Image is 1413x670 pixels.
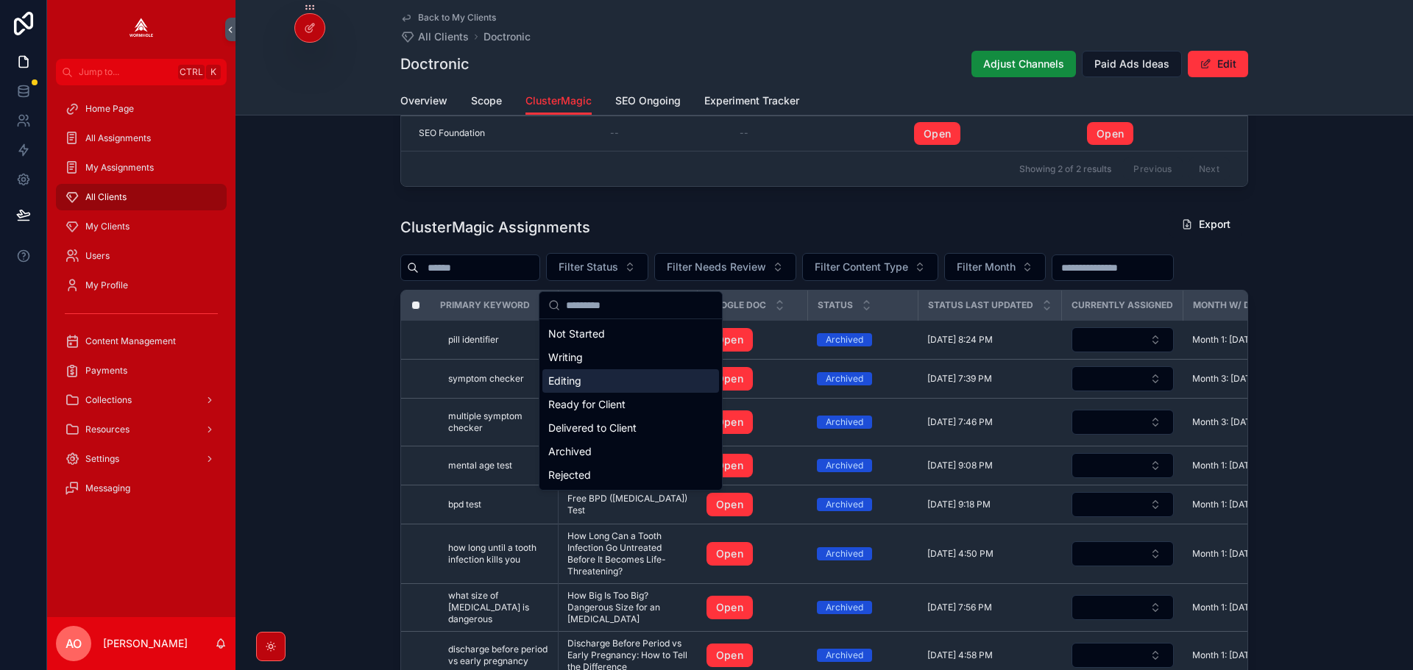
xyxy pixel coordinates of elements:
[85,103,134,115] span: Home Page
[914,122,1077,146] a: Open
[667,260,766,274] span: Filter Needs Review
[927,334,1053,346] a: [DATE] 8:24 PM
[1192,334,1295,346] span: Month 1: [DATE] - [DATE]
[927,548,994,560] span: [DATE] 4:50 PM
[1072,595,1174,620] button: Select Button
[448,410,549,434] a: multiple symptom checker
[815,260,908,274] span: Filter Content Type
[525,93,592,108] span: ClusterMagic
[927,499,1053,510] a: [DATE] 9:18 PM
[1087,122,1133,146] a: Open
[817,372,910,385] a: Archived
[610,127,722,139] a: --
[85,221,130,232] span: My Clients
[826,416,863,429] div: Archived
[419,127,592,139] a: SEO Foundation
[400,12,496,24] a: Back to My Clients
[1072,643,1174,668] button: Select Button
[484,29,531,44] a: Doctronic
[704,93,799,108] span: Experiment Tracker
[85,191,127,203] span: All Clients
[610,127,619,139] span: --
[56,59,227,85] button: Jump to...CtrlK
[542,416,719,440] div: Delivered to Client
[1192,649,1295,661] span: Month 1: [DATE] - [DATE]
[400,217,590,238] h1: ClusterMagic Assignments
[448,334,499,346] span: pill identifier
[56,416,227,443] a: Resources
[1072,410,1174,435] button: Select Button
[85,453,119,465] span: Settings
[56,357,227,384] a: Payments
[567,590,689,625] a: How Big Is Too Big? Dangerous Size for an [MEDICAL_DATA]
[706,542,753,566] a: Open
[85,250,110,262] span: Users
[1192,602,1295,613] span: Month 1: [DATE] - [DATE]
[927,373,1053,385] a: [DATE] 7:39 PM
[826,498,863,511] div: Archived
[1072,366,1174,391] button: Select Button
[542,369,719,393] div: Editing
[983,57,1064,71] span: Adjust Channels
[817,547,910,560] a: Archived
[448,644,549,667] a: discharge before period vs early pregnancy
[56,328,227,354] a: Content Management
[208,66,219,78] span: K
[47,85,235,521] div: scrollable content
[817,416,910,429] a: Archived
[615,93,681,108] span: SEO Ongoing
[542,463,719,487] div: Rejected
[706,596,799,619] a: Open
[817,459,910,472] a: Archived
[471,93,502,108] span: Scope
[448,590,549,625] a: what size of [MEDICAL_DATA] is dangerous
[914,122,960,146] a: Open
[103,636,188,651] p: [PERSON_NAME]
[85,162,154,174] span: My Assignments
[1071,366,1175,392] a: Select Button
[1192,416,1297,428] a: Month 3: [DATE] - [DATE]
[1192,499,1297,510] a: Month 1: [DATE] - [DATE]
[706,454,753,477] a: Open
[418,12,496,24] span: Back to My Clients
[1188,51,1248,77] button: Edit
[559,260,618,274] span: Filter Status
[706,493,799,516] a: Open
[971,51,1076,77] button: Adjust Channels
[1192,373,1297,385] a: Month 3: [DATE] - [DATE]
[448,460,549,471] a: mental age test
[400,54,470,74] h1: Doctronic
[1192,649,1297,661] a: Month 1: [DATE] - [DATE]
[130,18,153,41] img: App logo
[1192,548,1297,560] a: Month 1: [DATE] - [DATE]
[1072,492,1174,517] button: Select Button
[927,649,993,661] span: [DATE] 4:58 PM
[56,475,227,502] a: Messaging
[706,367,753,391] a: Open
[85,335,176,347] span: Content Management
[818,299,853,311] span: Status
[1192,460,1297,471] a: Month 1: [DATE] - [DATE]
[927,416,993,428] span: [DATE] 7:46 PM
[1072,299,1173,311] span: Currently Assigned
[615,88,681,117] a: SEO Ongoing
[56,154,227,181] a: My Assignments
[542,346,719,369] div: Writing
[448,499,481,510] span: bpd test
[1071,541,1175,567] a: Select Button
[826,459,863,472] div: Archived
[1071,327,1175,353] a: Select Button
[85,132,151,144] span: All Assignments
[448,334,549,346] a: pill identifier
[927,602,1053,613] a: [DATE] 7:56 PM
[546,253,648,281] button: Select Button
[567,493,689,516] a: Free BPD ([MEDICAL_DATA]) Test
[927,416,1053,428] a: [DATE] 7:46 PM
[927,460,993,471] span: [DATE] 9:08 PM
[1072,327,1174,352] button: Select Button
